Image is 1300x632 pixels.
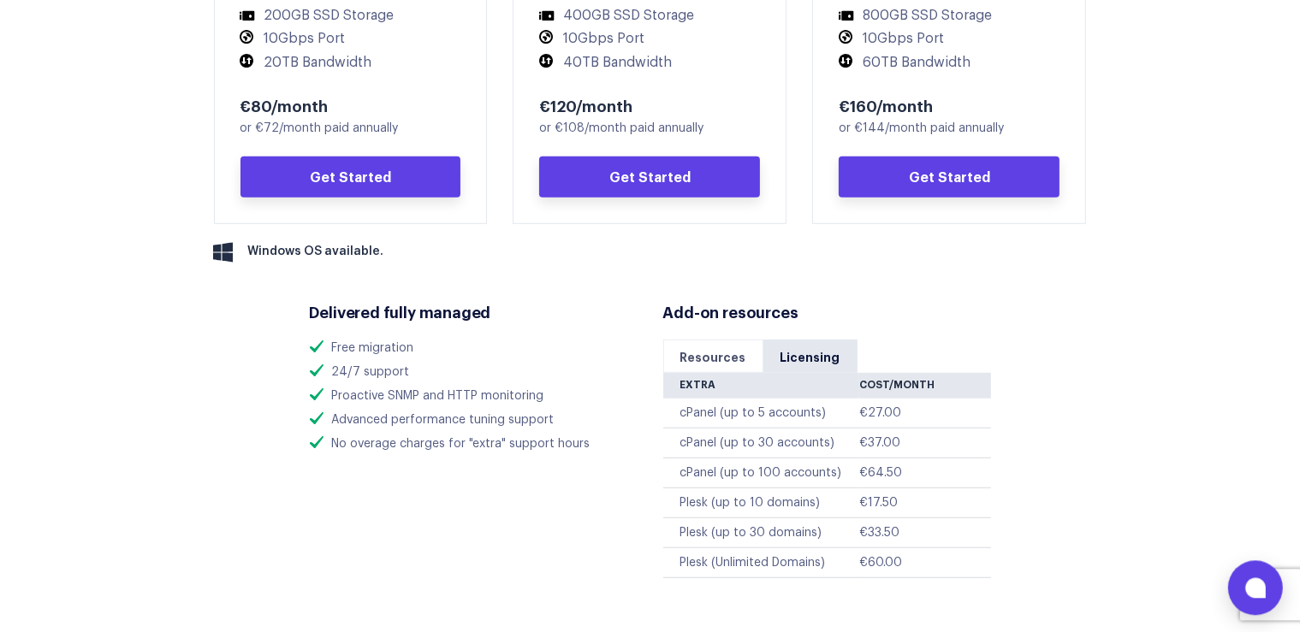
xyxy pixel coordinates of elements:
div: €80/month [240,94,461,115]
th: Cost/Month [859,372,990,398]
a: Get Started [539,156,760,197]
td: €60.00 [859,547,990,577]
a: Licensing [763,339,858,372]
li: 400GB SSD Storage [539,6,760,24]
h3: Add-on resources [663,300,991,322]
li: 800GB SSD Storage [839,6,1060,24]
a: Get Started [839,156,1060,197]
li: Advanced performance tuning support [310,411,638,428]
div: or €108/month paid annually [539,119,760,137]
td: €33.50 [859,517,990,547]
td: cPanel (up to 30 accounts) [663,428,860,458]
div: or €144/month paid annually [839,119,1060,137]
li: 24/7 support [310,363,638,381]
li: 20TB Bandwidth [240,53,461,71]
td: cPanel (up to 100 accounts) [663,458,860,487]
button: Open chat window [1228,560,1283,615]
h3: Delivered fully managed [310,300,638,322]
div: €120/month [539,94,760,115]
div: €160/month [839,94,1060,115]
td: Plesk (up to 30 domains) [663,517,860,547]
td: cPanel (up to 5 accounts) [663,398,860,428]
td: €17.50 [859,487,990,517]
li: 60TB Bandwidth [839,53,1060,71]
th: Extra [663,372,860,398]
span: Windows OS available. [248,242,384,260]
a: Resources [663,339,763,372]
li: 10Gbps Port [839,29,1060,47]
td: Plesk (Unlimited Domains) [663,547,860,577]
li: 200GB SSD Storage [240,6,461,24]
td: Plesk (up to 10 domains) [663,487,860,517]
a: Get Started [240,156,461,197]
td: €27.00 [859,398,990,428]
li: Free migration [310,339,638,357]
td: €37.00 [859,428,990,458]
li: 10Gbps Port [539,29,760,47]
li: 10Gbps Port [240,29,461,47]
div: or €72/month paid annually [240,119,461,137]
li: No overage charges for "extra" support hours [310,434,638,452]
li: 40TB Bandwidth [539,53,760,71]
li: Proactive SNMP and HTTP monitoring [310,387,638,405]
td: €64.50 [859,458,990,487]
